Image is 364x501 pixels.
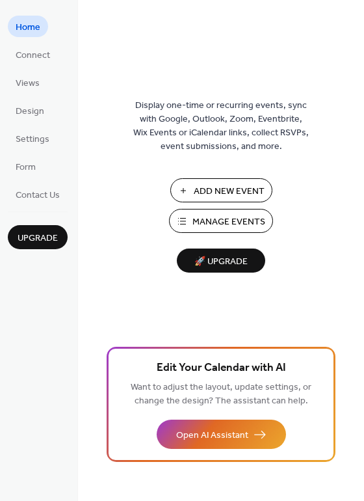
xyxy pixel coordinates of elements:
[18,232,58,245] span: Upgrade
[8,128,57,149] a: Settings
[8,183,68,205] a: Contact Us
[133,99,309,154] span: Display one-time or recurring events, sync with Google, Outlook, Zoom, Eventbrite, Wix Events or ...
[16,189,60,202] span: Contact Us
[16,21,40,34] span: Home
[157,359,286,377] span: Edit Your Calendar with AI
[16,105,44,118] span: Design
[157,420,286,449] button: Open AI Assistant
[169,209,273,233] button: Manage Events
[185,253,257,271] span: 🚀 Upgrade
[8,100,52,121] a: Design
[8,156,44,177] a: Form
[176,429,248,442] span: Open AI Assistant
[8,44,58,65] a: Connect
[16,133,49,146] span: Settings
[131,379,311,410] span: Want to adjust the layout, update settings, or change the design? The assistant can help.
[170,178,272,202] button: Add New Event
[192,215,265,229] span: Manage Events
[16,49,50,62] span: Connect
[8,225,68,249] button: Upgrade
[8,16,48,37] a: Home
[16,161,36,174] span: Form
[194,185,265,198] span: Add New Event
[8,72,47,93] a: Views
[177,249,265,273] button: 🚀 Upgrade
[16,77,40,90] span: Views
